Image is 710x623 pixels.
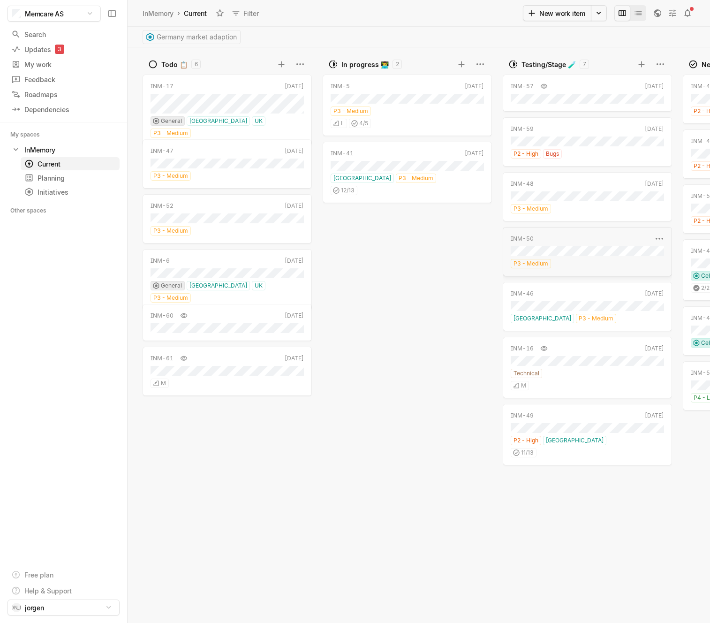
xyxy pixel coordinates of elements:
a: Roadmaps [8,87,120,101]
div: INM-48 [511,180,534,188]
div: INM-17[DATE]General[GEOGRAPHIC_DATA]UKP3 - Medium [143,72,312,149]
div: INM-46 [511,289,534,298]
span: 4 / 5 [359,119,368,128]
div: Todo 📋 [161,60,188,69]
button: Change to mode list_view [630,5,646,21]
span: Memcare AS [25,9,64,19]
span: UK [255,281,263,290]
a: INM-49[DATE]P2 - High[GEOGRAPHIC_DATA]11/13 [503,404,672,465]
span: P3 - Medium [514,205,548,213]
a: INM-47[DATE]P3 - Medium [143,139,312,189]
span: P2 - High [514,436,538,445]
div: INM-50P3 - Medium [503,224,672,279]
span: 2 / 2 [701,284,710,292]
a: INM-6[DATE]General[GEOGRAPHIC_DATA]UKP3 - Medium [143,249,312,311]
div: [DATE] [285,147,304,155]
a: Updates3 [8,42,120,56]
span: M [521,381,526,390]
div: [DATE] [285,257,304,265]
div: Updates [11,45,116,54]
div: INM-61 [151,354,174,363]
span: 11 / 13 [521,448,534,457]
a: INM-5[DATE]P3 - MediumL4/5 [323,75,492,136]
a: INM-59[DATE]P2 - HighBugs [503,117,672,167]
div: INM-60 [151,311,174,320]
div: INM-50 [511,235,534,243]
div: [DATE] [645,344,664,353]
a: INM-46[DATE][GEOGRAPHIC_DATA]P3 - Medium [503,282,672,331]
span: P3 - Medium [153,129,188,137]
span: [GEOGRAPHIC_DATA] [514,314,571,323]
div: [DATE] [285,354,304,363]
a: INM-17[DATE]General[GEOGRAPHIC_DATA]UKP3 - Medium [143,75,312,146]
div: INM-48[DATE]P3 - Medium [503,169,672,224]
div: My spaces [10,130,51,139]
div: INM-5 [331,82,350,91]
span: 12 / 13 [341,186,355,195]
span: P3 - Medium [333,107,368,115]
span: UK [255,117,263,125]
div: Other spaces [10,206,58,215]
div: Feedback [11,75,116,84]
div: Dependencies [11,105,116,114]
a: INM-52[DATE]P3 - Medium [143,194,312,243]
div: 7 [580,60,589,69]
div: INM-17 [151,82,174,91]
a: INM-50P3 - Medium [503,227,672,276]
div: INM-57[DATE] [503,72,672,114]
div: Search [11,30,116,39]
span: P3 - Medium [514,259,548,268]
div: grid [503,72,676,623]
a: INM-41[DATE][GEOGRAPHIC_DATA]P3 - Medium12/13 [323,142,492,203]
div: Planning [24,173,116,183]
div: [DATE] [645,289,664,298]
button: New work item [523,5,591,21]
div: INM-49[DATE]P2 - High[GEOGRAPHIC_DATA]11/13 [503,401,672,468]
div: grid [143,72,316,623]
div: INM-61[DATE]M [143,344,312,399]
span: [GEOGRAPHIC_DATA] [189,281,247,290]
div: InMemory [143,8,174,18]
span: jorgen [25,603,44,613]
div: INM-6 [151,257,170,265]
span: P3 - Medium [579,314,613,323]
span: Bugs [546,150,559,158]
span: M [161,379,166,387]
div: INM-16 [511,344,534,353]
div: [DATE] [285,82,304,91]
div: INM-52 [151,202,174,210]
span: General [161,281,182,290]
div: [DATE] [645,125,664,133]
div: Free plan [24,570,53,580]
div: INM-16[DATE]TechnicalM [503,334,672,401]
div: INM-57 [511,82,534,91]
button: [PERSON_NAME]jorgen [8,600,120,615]
div: board and list toggle [614,5,646,21]
span: Germany market adaption [157,30,237,44]
span: P3 - Medium [399,174,433,182]
div: INM-59 [511,125,534,133]
div: Roadmaps [11,90,116,99]
div: INM-6[DATE]General[GEOGRAPHIC_DATA]UKP3 - Medium [143,246,312,313]
div: [DATE] [645,411,664,420]
div: › [177,8,180,18]
div: [DATE] [465,149,484,158]
span: L [341,119,344,128]
span: P3 - Medium [153,294,188,302]
div: [DATE] [645,180,664,188]
div: 2 [393,60,402,69]
div: [DATE] [285,311,304,320]
span: General [161,117,182,125]
div: [DATE] [285,202,304,210]
div: [DATE] [465,82,484,91]
div: INM-52[DATE]P3 - Medium [143,191,312,246]
div: In progress 👨‍💻 [341,60,389,69]
div: InMemory [24,145,55,155]
a: INM-48[DATE]P3 - Medium [503,172,672,221]
a: InMemory [141,7,175,20]
a: Feedback [8,72,120,86]
a: InMemory [8,143,120,156]
div: INM-41 [331,149,354,158]
div: Current [24,159,116,169]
